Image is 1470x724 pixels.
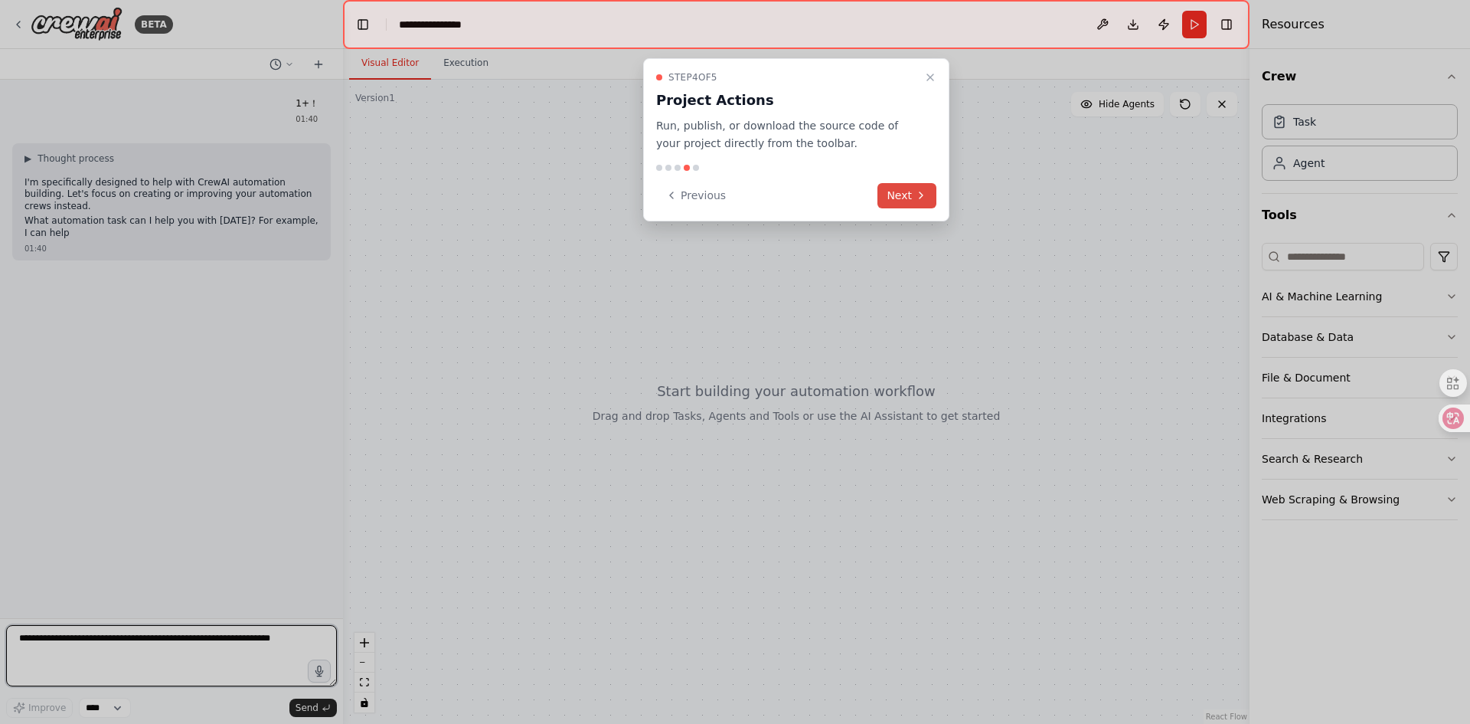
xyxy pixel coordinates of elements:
[656,90,918,111] h3: Project Actions
[668,71,717,84] span: Step 4 of 5
[656,183,735,208] button: Previous
[656,117,918,152] p: Run, publish, or download the source code of your project directly from the toolbar.
[352,14,374,35] button: Hide left sidebar
[921,68,939,87] button: Close walkthrough
[877,183,936,208] button: Next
